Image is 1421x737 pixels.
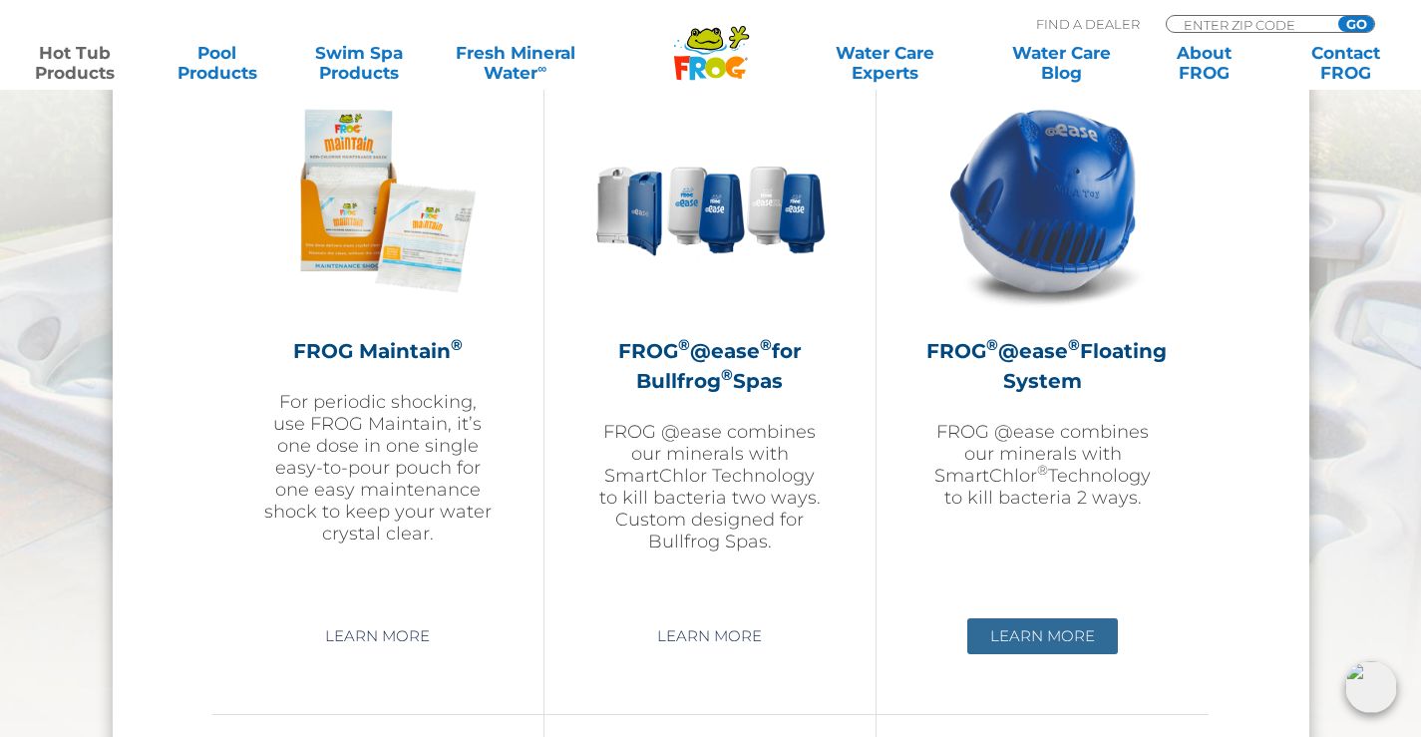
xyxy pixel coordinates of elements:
input: GO [1338,16,1374,32]
a: Water CareExperts [796,43,975,83]
a: Swim SpaProducts [304,43,415,83]
sup: ® [1037,462,1048,478]
sup: ® [678,335,690,354]
a: Water CareBlog [1006,43,1117,83]
img: Frog_Maintain_Hero-2-v2-300x300.png [262,85,494,316]
h2: FROG @ease Floating System [926,336,1159,396]
p: Find A Dealer [1036,15,1140,33]
a: FROG®@ease®Floating SystemFROG @ease combines our minerals with SmartChlor®Technology to kill bac... [926,85,1159,603]
p: For periodic shocking, use FROG Maintain, it’s one dose in one single easy-to-pour pouch for one ... [262,391,494,545]
p: FROG @ease combines our minerals with SmartChlor Technology to kill bacteria two ways. Custom des... [594,421,826,553]
h2: FROG @ease for Bullfrog Spas [594,336,826,396]
p: FROG @ease combines our minerals with SmartChlor Technology to kill bacteria 2 ways. [926,421,1159,509]
a: FROG Maintain®For periodic shocking, use FROG Maintain, it’s one dose in one single easy-to-pour ... [262,85,494,603]
sup: ® [721,365,733,384]
a: Learn More [967,618,1118,654]
sup: ® [451,335,463,354]
a: Learn More [634,618,785,654]
img: openIcon [1345,661,1397,713]
img: hot-tub-product-atease-system-300x300.png [927,85,1159,316]
a: Fresh MineralWater∞ [446,43,584,83]
a: Hot TubProducts [20,43,131,83]
sup: ® [760,335,772,354]
sup: ∞ [537,61,546,76]
a: FROG®@ease®for Bullfrog®SpasFROG @ease combines our minerals with SmartChlor Technology to kill b... [594,85,826,603]
input: Zip Code Form [1182,16,1316,33]
img: bullfrog-product-hero-300x300.png [594,85,826,316]
a: Learn More [302,618,453,654]
a: ContactFROG [1290,43,1401,83]
sup: ® [986,335,998,354]
h2: FROG Maintain [262,336,494,366]
a: AboutFROG [1149,43,1259,83]
a: PoolProducts [162,43,272,83]
sup: ® [1068,335,1080,354]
